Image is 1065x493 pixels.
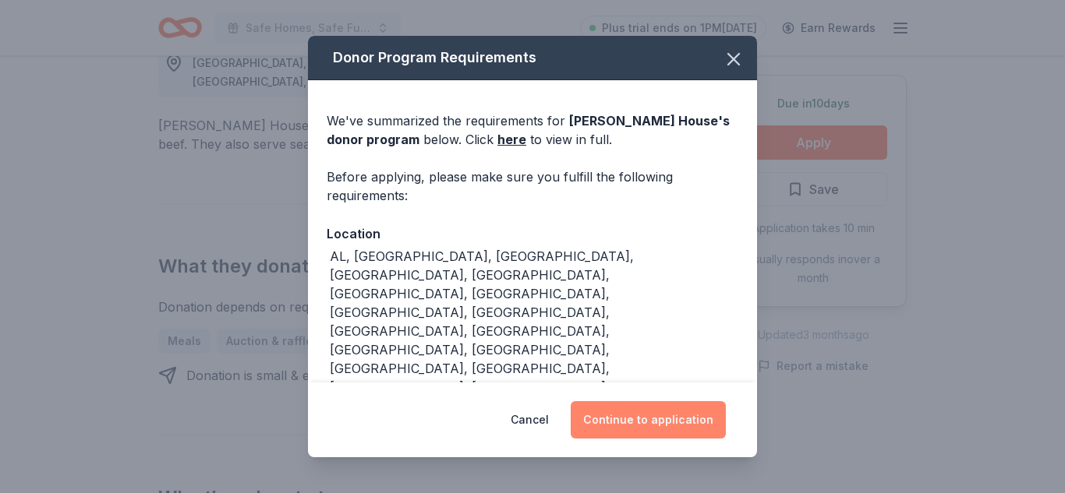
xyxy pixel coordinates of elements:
button: Continue to application [571,401,726,438]
div: Location [327,224,738,244]
button: Cancel [511,401,549,438]
div: Donor Program Requirements [308,36,757,80]
div: We've summarized the requirements for below. Click to view in full. [327,111,738,149]
div: Before applying, please make sure you fulfill the following requirements: [327,167,738,205]
a: here [497,130,526,149]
